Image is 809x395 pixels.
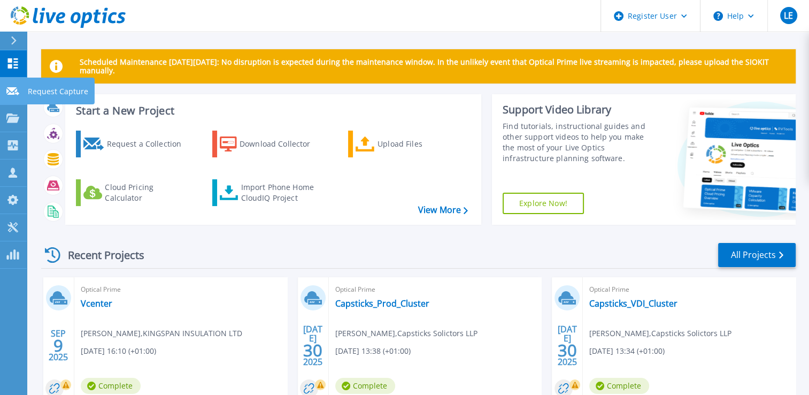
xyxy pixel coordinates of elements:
[589,328,731,339] span: [PERSON_NAME] , Capsticks Solictors LLP
[81,328,242,339] span: [PERSON_NAME] , KINGSPAN INSULATION LTD
[784,11,793,20] span: LE
[81,345,156,357] span: [DATE] 16:10 (+01:00)
[558,346,577,355] span: 30
[718,243,796,267] a: All Projects
[105,182,190,203] div: Cloud Pricing Calculator
[76,131,195,157] a: Request a Collection
[335,378,395,394] span: Complete
[503,121,655,164] div: Find tutorials, instructional guides and other support videos to help you make the most of your L...
[503,193,584,214] a: Explore Now!
[557,326,577,365] div: [DATE] 2025
[81,284,281,295] span: Optical Prime
[106,133,192,155] div: Request a Collection
[53,341,63,350] span: 9
[240,133,325,155] div: Download Collector
[76,105,467,117] h3: Start a New Project
[212,131,332,157] a: Download Collector
[303,326,323,365] div: [DATE] 2025
[335,345,411,357] span: [DATE] 13:38 (+01:00)
[241,182,324,203] div: Import Phone Home CloudIQ Project
[589,284,789,295] span: Optical Prime
[418,205,468,215] a: View More
[303,346,322,355] span: 30
[589,378,649,394] span: Complete
[81,378,141,394] span: Complete
[41,242,159,268] div: Recent Projects
[335,284,535,295] span: Optical Prime
[76,179,195,206] a: Cloud Pricing Calculator
[589,345,665,357] span: [DATE] 13:34 (+01:00)
[589,298,677,309] a: Capsticks_VDI_Cluster
[348,131,467,157] a: Upload Files
[28,78,88,105] p: Request Capture
[335,328,477,339] span: [PERSON_NAME] , Capsticks Solictors LLP
[48,326,68,365] div: SEP 2025
[335,298,429,309] a: Capsticks_Prod_Cluster
[503,103,655,117] div: Support Video Library
[377,133,463,155] div: Upload Files
[80,58,787,75] p: Scheduled Maintenance [DATE][DATE]: No disruption is expected during the maintenance window. In t...
[81,298,112,309] a: Vcenter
